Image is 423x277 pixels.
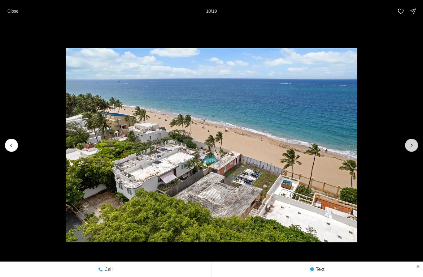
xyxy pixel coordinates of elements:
p: 10 / 19 [206,9,217,14]
button: Next slide [405,139,418,152]
p: Close [7,9,19,14]
button: Close [4,5,22,17]
button: Previous slide [5,139,18,152]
